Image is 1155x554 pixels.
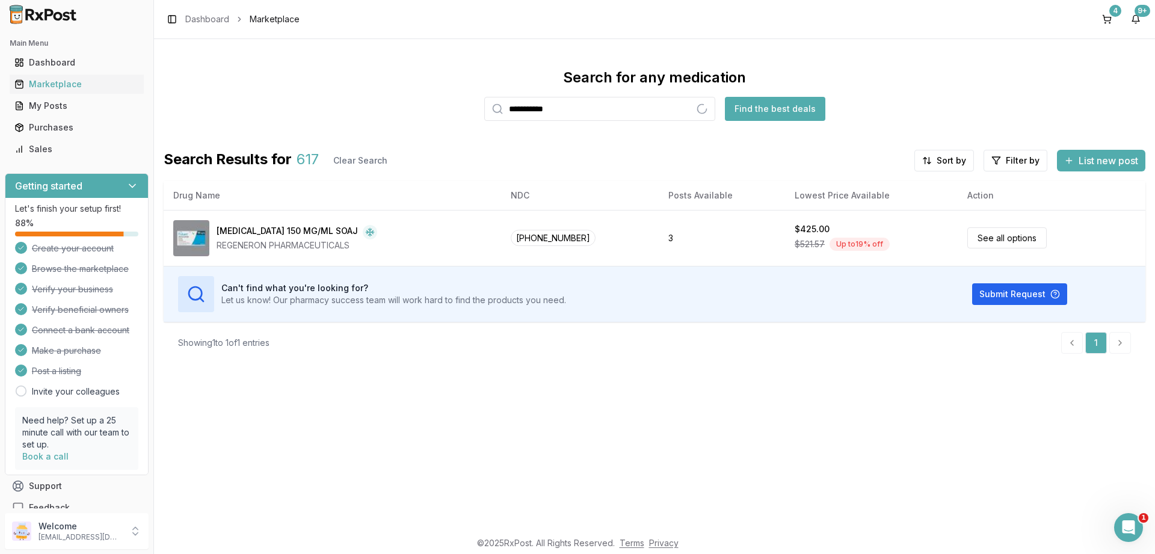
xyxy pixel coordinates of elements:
[185,13,229,25] a: Dashboard
[649,538,679,548] a: Privacy
[15,217,34,229] span: 88 %
[914,150,974,171] button: Sort by
[5,53,149,72] button: Dashboard
[984,150,1047,171] button: Filter by
[5,140,149,159] button: Sales
[967,227,1047,248] a: See all options
[1057,150,1145,171] button: List new post
[32,386,120,398] a: Invite your colleagues
[795,238,825,250] span: $521.57
[563,68,746,87] div: Search for any medication
[10,138,144,160] a: Sales
[5,118,149,137] button: Purchases
[1085,332,1107,354] a: 1
[297,150,319,171] span: 617
[32,365,81,377] span: Post a listing
[32,324,129,336] span: Connect a bank account
[10,38,144,48] h2: Main Menu
[5,96,149,115] button: My Posts
[1126,10,1145,29] button: 9+
[164,181,501,210] th: Drug Name
[1079,153,1138,168] span: List new post
[32,345,101,357] span: Make a purchase
[501,181,659,210] th: NDC
[32,283,113,295] span: Verify your business
[32,263,129,275] span: Browse the marketplace
[659,210,785,266] td: 3
[221,294,566,306] p: Let us know! Our pharmacy success team will work hard to find the products you need.
[217,225,358,239] div: [MEDICAL_DATA] 150 MG/ML SOAJ
[1006,155,1039,167] span: Filter by
[10,117,144,138] a: Purchases
[958,181,1145,210] th: Action
[725,97,825,121] button: Find the best deals
[1139,513,1148,523] span: 1
[1114,513,1143,542] iframe: Intercom live chat
[185,13,300,25] nav: breadcrumb
[1135,5,1150,17] div: 9+
[217,239,377,251] div: REGENERON PHARMACEUTICALS
[830,238,890,251] div: Up to 19 % off
[221,282,566,294] h3: Can't find what you're looking for?
[14,78,139,90] div: Marketplace
[972,283,1067,305] button: Submit Request
[1109,5,1121,17] div: 4
[14,122,139,134] div: Purchases
[32,304,129,316] span: Verify beneficial owners
[15,203,138,215] p: Let's finish your setup first!
[785,181,958,210] th: Lowest Price Available
[5,497,149,519] button: Feedback
[14,57,139,69] div: Dashboard
[324,150,397,171] button: Clear Search
[5,75,149,94] button: Marketplace
[10,95,144,117] a: My Posts
[795,223,830,235] div: $425.00
[5,5,82,24] img: RxPost Logo
[38,532,122,542] p: [EMAIL_ADDRESS][DOMAIN_NAME]
[1097,10,1116,29] button: 4
[12,522,31,541] img: User avatar
[164,150,292,171] span: Search Results for
[15,179,82,193] h3: Getting started
[250,13,300,25] span: Marketplace
[1061,332,1131,354] nav: pagination
[22,414,131,451] p: Need help? Set up a 25 minute call with our team to set up.
[14,100,139,112] div: My Posts
[10,52,144,73] a: Dashboard
[10,73,144,95] a: Marketplace
[937,155,966,167] span: Sort by
[29,502,70,514] span: Feedback
[173,220,209,256] img: Praluent 150 MG/ML SOAJ
[22,451,69,461] a: Book a call
[659,181,785,210] th: Posts Available
[178,337,269,349] div: Showing 1 to 1 of 1 entries
[5,475,149,497] button: Support
[14,143,139,155] div: Sales
[38,520,122,532] p: Welcome
[620,538,644,548] a: Terms
[511,230,596,246] span: [PHONE_NUMBER]
[1057,156,1145,168] a: List new post
[32,242,114,254] span: Create your account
